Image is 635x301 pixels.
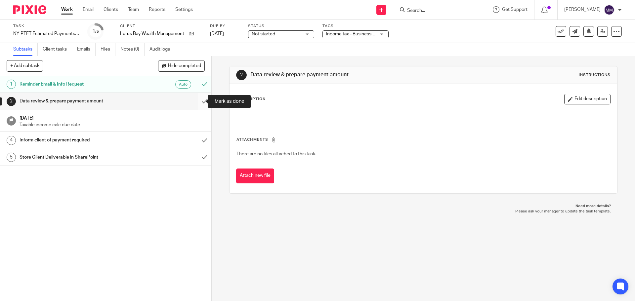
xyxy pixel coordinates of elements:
label: Tags [322,23,389,29]
a: Files [101,43,115,56]
input: Search [406,8,466,14]
span: Hide completed [168,63,201,69]
p: Lotus Bay Wealth Management LLC [120,30,186,37]
span: [DATE] [210,31,224,36]
a: Emails [77,43,96,56]
h1: Inform client of payment required [20,135,134,145]
label: Status [248,23,314,29]
small: /5 [95,30,99,33]
img: Pixie [13,5,46,14]
a: Clients [104,6,118,13]
h1: Data review & prepare payment amount [250,71,438,78]
a: Audit logs [149,43,175,56]
a: Settings [175,6,193,13]
div: 1 [7,80,16,89]
a: Notes (0) [120,43,145,56]
span: Attachments [236,138,268,141]
button: Attach new file [236,169,274,183]
span: Not started [252,32,275,36]
label: Client [120,23,202,29]
p: Description [236,96,266,102]
p: Taxable income calc due date [20,122,205,128]
span: There are no files attached to this task. [236,152,316,156]
button: + Add subtask [7,60,43,71]
a: Team [128,6,139,13]
div: 4 [7,136,16,145]
h1: Store Client Deliverable in SharePoint [20,152,134,162]
div: Auto [175,80,191,89]
div: 2 [7,97,16,106]
a: Work [61,6,73,13]
img: svg%3E [604,5,614,15]
button: Hide completed [158,60,205,71]
div: Instructions [579,72,611,78]
h1: [DATE] [20,113,205,122]
a: Reports [149,6,165,13]
p: [PERSON_NAME] [564,6,601,13]
h1: Reminder Email & Info Request [20,79,134,89]
div: NY PTET Estimated Payments - With Reminder [13,30,79,37]
a: Client tasks [43,43,72,56]
div: 5 [7,153,16,162]
a: Subtasks [13,43,38,56]
div: 2 [236,70,247,80]
label: Task [13,23,79,29]
button: Edit description [564,94,611,104]
label: Due by [210,23,240,29]
span: Income tax - Business + 1 [326,32,379,36]
p: Please ask your manager to update the task template. [236,209,611,214]
span: Get Support [502,7,528,12]
div: 1 [92,27,99,35]
a: Email [83,6,94,13]
p: Need more details? [236,204,611,209]
h1: Data review & prepare payment amount [20,96,134,106]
